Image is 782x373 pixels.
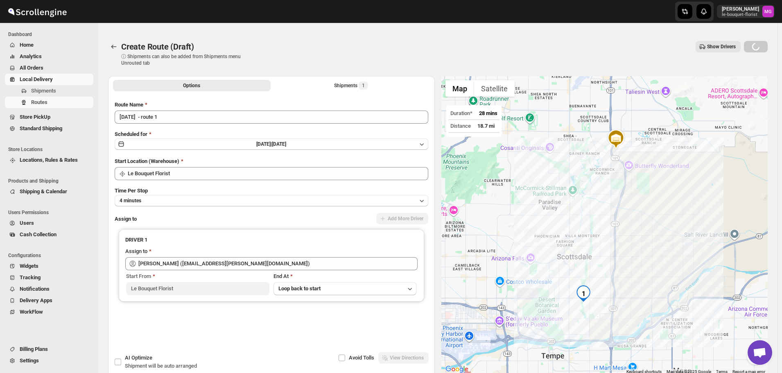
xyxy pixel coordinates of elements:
span: Analytics [20,53,42,59]
span: WorkFlow [20,309,43,315]
span: Show Drivers [707,43,736,50]
button: Shipments [5,85,93,97]
button: Routes [108,41,120,52]
button: Shipping & Calendar [5,186,93,197]
button: WorkFlow [5,306,93,318]
span: Create Route (Draft) [121,42,194,52]
span: Options [183,82,200,89]
button: Routes [5,97,93,108]
button: Loop back to start [273,282,417,295]
button: Selected Shipments [272,80,430,91]
button: Show Drivers [696,41,741,52]
div: 1 [575,285,592,302]
span: Loop back to start [278,285,321,292]
span: Time Per Stop [115,188,148,194]
span: Widgets [20,263,38,269]
div: All Route Options [108,94,435,352]
span: AI Optimize [125,355,152,361]
span: Cash Collection [20,231,57,237]
div: Shipments [334,81,368,90]
a: Open chat [748,340,772,365]
span: Avoid Tolls [349,355,374,361]
span: 18.7 mi [477,123,495,129]
button: Cash Collection [5,229,93,240]
span: 1 [362,82,365,89]
p: ⓘ Shipments can also be added from Shipments menu Unrouted tab [121,53,250,66]
button: Tracking [5,272,93,283]
span: Duration* [450,110,472,116]
span: Billing Plans [20,346,48,352]
span: Scheduled for [115,131,147,137]
span: Configurations [8,252,94,259]
span: All Orders [20,65,43,71]
span: Shipment will be auto arranged [125,363,197,369]
h3: DRIVER 1 [125,236,418,244]
span: Users [20,220,34,226]
button: Delivery Apps [5,295,93,306]
button: Show street map [445,80,474,97]
button: Analytics [5,51,93,62]
span: Dashboard [8,31,94,38]
span: Notifications [20,286,50,292]
span: [DATE] [272,141,286,147]
span: Routes [31,99,47,105]
span: Products and Shipping [8,178,94,184]
button: Settings [5,355,93,366]
span: Route Name [115,102,143,108]
span: Store PickUp [20,114,50,120]
span: Home [20,42,34,48]
span: Shipments [31,88,56,94]
span: Delivery Apps [20,297,52,303]
span: [DATE] | [256,141,272,147]
span: Local Delivery [20,76,53,82]
p: [PERSON_NAME] [722,6,759,12]
span: Distance [450,123,471,129]
span: Store Locations [8,146,94,153]
span: Start Location (Warehouse) [115,158,179,164]
button: 4 minutes [115,195,428,206]
input: Eg: Bengaluru Route [115,111,428,124]
button: [DATE]|[DATE] [115,138,428,150]
button: User menu [717,5,775,18]
span: Shipping & Calendar [20,188,67,194]
span: Assign to [115,216,137,222]
button: Billing Plans [5,344,93,355]
button: All Route Options [113,80,271,91]
span: Standard Shipping [20,125,62,131]
span: Settings [20,357,39,364]
span: Start From [126,273,151,279]
span: Tracking [20,274,41,280]
span: Locations, Rules & Rates [20,157,78,163]
text: MG [764,9,772,14]
button: Widgets [5,260,93,272]
input: Search location [128,167,428,180]
img: ScrollEngine [7,1,68,22]
button: All Orders [5,62,93,74]
button: Show satellite imagery [474,80,515,97]
div: End At [273,272,417,280]
button: Locations, Rules & Rates [5,154,93,166]
input: Search assignee [138,257,418,270]
span: 4 minutes [120,197,141,204]
button: Home [5,39,93,51]
button: Map camera controls [747,348,764,365]
button: Notifications [5,283,93,295]
div: Assign to [125,247,147,255]
button: Users [5,217,93,229]
span: 28 mins [479,110,497,116]
p: le-bouquet-florist [722,12,759,17]
span: Users Permissions [8,209,94,216]
span: Melody Gluth [762,6,774,17]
